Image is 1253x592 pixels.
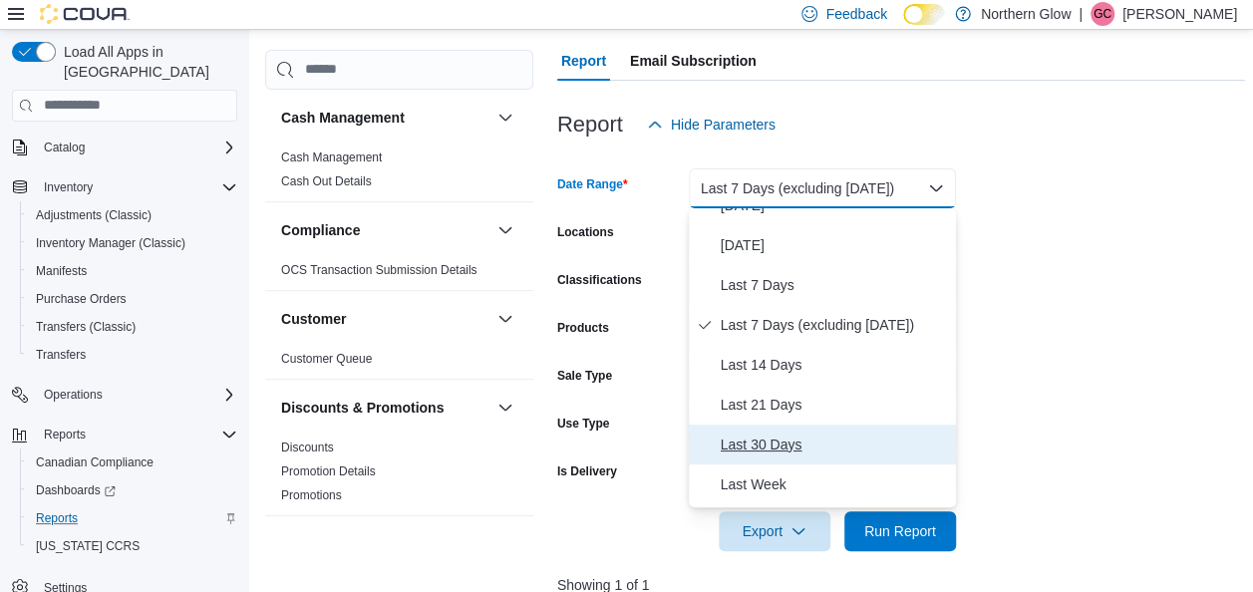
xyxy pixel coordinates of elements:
a: Manifests [28,259,95,283]
button: Cash Management [493,106,517,130]
span: Transfers (Classic) [36,319,136,335]
span: Transfers [36,347,86,363]
span: Promotion Details [281,463,376,479]
span: Customer Queue [281,351,372,367]
button: Compliance [493,218,517,242]
span: Canadian Compliance [28,450,237,474]
a: OCS Transaction Submission Details [281,263,477,277]
label: Sale Type [557,368,612,384]
span: Export [731,511,818,551]
div: Gayle Church [1091,2,1114,26]
label: Classifications [557,272,642,288]
a: [US_STATE] CCRS [28,534,148,558]
button: Cash Management [281,108,489,128]
p: [PERSON_NAME] [1122,2,1237,26]
a: Inventory Manager (Classic) [28,231,193,255]
button: Last 7 Days (excluding [DATE]) [689,168,956,208]
h3: Discounts & Promotions [281,398,444,418]
button: Purchase Orders [20,285,245,313]
a: Discounts [281,441,334,454]
p: | [1079,2,1083,26]
span: Purchase Orders [36,291,127,307]
button: Export [719,511,830,551]
span: Adjustments (Classic) [28,203,237,227]
button: Run Report [844,511,956,551]
span: Reports [36,510,78,526]
span: Report [561,41,606,81]
button: Reports [4,421,245,448]
span: [DATE] [721,233,948,257]
a: Promotion Details [281,464,376,478]
span: Washington CCRS [28,534,237,558]
img: Cova [40,4,130,24]
a: Dashboards [28,478,124,502]
span: Email Subscription [630,41,757,81]
button: Customer [281,309,489,329]
span: Load All Apps in [GEOGRAPHIC_DATA] [56,42,237,82]
button: Discounts & Promotions [493,396,517,420]
h3: Compliance [281,220,360,240]
span: Inventory Manager (Classic) [36,235,185,251]
label: Date Range [557,176,628,192]
span: OCS Transaction Submission Details [281,262,477,278]
button: Catalog [4,134,245,161]
span: Canadian Compliance [36,454,154,470]
span: Cash Management [281,149,382,165]
span: Reports [44,427,86,443]
span: GC [1094,2,1111,26]
button: Inventory [4,173,245,201]
button: Canadian Compliance [20,448,245,476]
span: Hide Parameters [671,115,776,135]
button: Transfers [20,341,245,369]
button: Hide Parameters [639,105,783,145]
button: Reports [20,504,245,532]
button: Inventory [36,175,101,199]
span: Cash Out Details [281,173,372,189]
span: Run Report [864,521,936,541]
div: Cash Management [265,146,533,201]
a: Canadian Compliance [28,450,161,474]
button: Customer [493,307,517,331]
button: Operations [4,381,245,409]
span: Adjustments (Classic) [36,207,152,223]
input: Dark Mode [903,4,945,25]
a: Adjustments (Classic) [28,203,159,227]
span: Operations [36,383,237,407]
button: [US_STATE] CCRS [20,532,245,560]
span: Reports [36,423,237,446]
a: Customer Queue [281,352,372,366]
button: Operations [36,383,111,407]
span: Manifests [36,263,87,279]
a: Purchase Orders [28,287,135,311]
span: Feedback [825,4,886,24]
span: Reports [28,506,237,530]
span: Inventory Manager (Classic) [28,231,237,255]
button: Transfers (Classic) [20,313,245,341]
label: Is Delivery [557,463,617,479]
button: Manifests [20,257,245,285]
button: Adjustments (Classic) [20,201,245,229]
div: Select listbox [689,208,956,507]
span: Transfers (Classic) [28,315,237,339]
span: Promotions [281,487,342,503]
div: Discounts & Promotions [265,436,533,515]
span: Last 7 Days [721,273,948,297]
span: Last 21 Days [721,393,948,417]
h3: Customer [281,309,346,329]
div: Compliance [265,258,533,290]
span: Discounts [281,440,334,455]
span: Dashboards [28,478,237,502]
a: Transfers [28,343,94,367]
button: Finance [493,532,517,556]
span: Operations [44,387,103,403]
span: Last 30 Days [721,433,948,456]
button: Compliance [281,220,489,240]
span: Last 14 Days [721,353,948,377]
span: Purchase Orders [28,287,237,311]
a: Reports [28,506,86,530]
h3: Report [557,113,623,137]
label: Use Type [557,416,609,432]
span: Manifests [28,259,237,283]
span: Last Week [721,472,948,496]
span: Catalog [36,136,237,159]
